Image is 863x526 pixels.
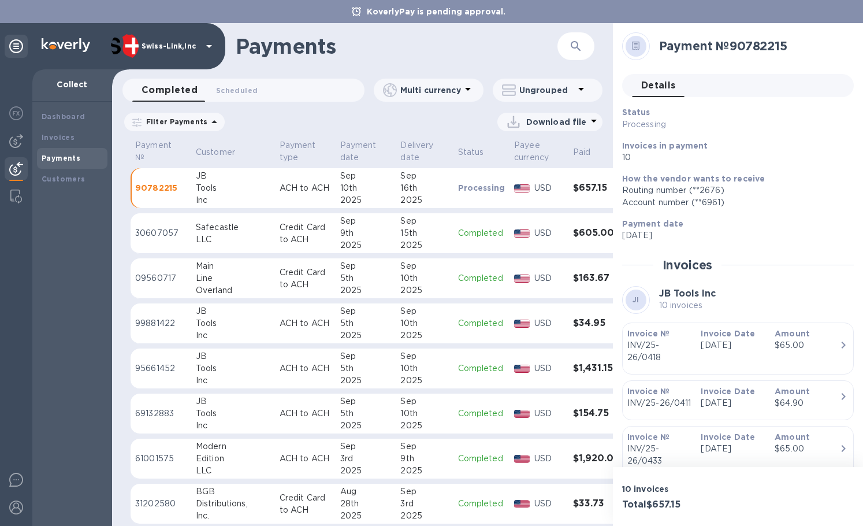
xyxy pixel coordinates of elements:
div: Inc [196,194,270,206]
p: Completed [458,317,505,329]
div: 2025 [400,465,448,477]
p: ACH to ACH [280,182,331,194]
p: [DATE] [622,229,845,242]
p: Filter Payments [142,117,207,127]
div: 2025 [340,194,392,206]
div: 9th [400,453,448,465]
div: Sep [400,260,448,272]
p: Multi currency [400,84,461,96]
div: Tools [196,408,270,420]
p: [DATE] [701,339,765,351]
div: Safecastle [196,221,270,234]
span: Payment date [340,139,392,164]
div: Inc. [196,510,270,522]
div: 2025 [400,420,448,432]
h3: Total $657.15 [622,499,734,510]
p: KoverlyPay is pending approval. [361,6,512,17]
p: 69132883 [135,408,187,420]
div: Sep [400,305,448,317]
div: $65.00 [775,443,839,455]
img: USD [514,275,530,283]
div: Tools [196,362,270,375]
b: Amount [775,387,810,396]
p: ACH to ACH [280,362,331,375]
p: Completed [458,227,505,239]
img: USD [514,410,530,418]
b: Amount [775,329,810,338]
img: USD [514,365,530,373]
div: 2025 [400,239,448,251]
b: Invoice Date [701,432,755,442]
b: Payments [42,154,80,162]
div: 2025 [400,510,448,522]
div: BGB [196,486,270,498]
p: Credit Card to ACH [280,492,331,516]
b: JB Tools Inc [659,288,716,299]
div: JB [196,395,270,408]
p: USD [534,272,564,284]
h3: $154.75 [573,408,621,419]
p: 30607057 [135,227,187,239]
img: USD [514,500,530,508]
p: Completed [458,453,505,465]
div: 5th [340,317,392,329]
p: USD [534,227,564,239]
div: 2025 [340,284,392,297]
div: 2025 [400,375,448,387]
div: Line [196,272,270,284]
p: INV/25-26/0418 [627,339,692,364]
div: 5th [340,272,392,284]
div: Sep [400,215,448,227]
img: Foreign exchange [9,106,23,120]
div: Distributions, [196,498,270,510]
p: Collect [42,79,103,90]
p: Ungrouped [519,84,574,96]
div: Tools [196,317,270,329]
div: Sep [340,215,392,227]
b: JI [633,295,639,304]
b: Invoices [42,133,75,142]
div: Sep [340,350,392,362]
div: Inc [196,329,270,342]
p: Completed [458,362,505,375]
div: Tools [196,182,270,194]
div: LLC [196,234,270,246]
p: USD [534,182,564,194]
h3: $1,431.15 [573,363,621,374]
div: 2025 [340,510,392,522]
p: USD [534,408,564,420]
span: Payment № [135,139,187,164]
h3: $163.67 [573,273,621,284]
span: Details [641,77,676,94]
div: 2025 [400,284,448,297]
p: 10 [622,151,845,164]
div: 2025 [340,329,392,342]
img: USD [514,320,530,328]
span: Scheduled [216,84,258,97]
h3: $657.15 [573,183,621,194]
p: ACH to ACH [280,453,331,465]
span: Payment type [280,139,331,164]
p: 31202580 [135,498,187,510]
p: 95661452 [135,362,187,375]
p: 09560717 [135,272,187,284]
h2: Payment № 90782215 [659,39,845,53]
div: 2025 [340,375,392,387]
div: Edition [196,453,270,465]
span: Delivery date [400,139,448,164]
p: USD [534,453,564,465]
b: Invoice № [627,329,669,338]
p: 99881422 [135,317,187,329]
div: 2025 [400,194,448,206]
div: 10th [400,408,448,420]
b: Invoice Date [701,387,755,396]
div: JB [196,350,270,362]
div: $64.90 [775,397,839,409]
img: USD [514,184,530,192]
div: 15th [400,227,448,239]
div: 9th [340,227,392,239]
b: Invoice Date [701,329,755,338]
b: Invoice № [627,387,669,396]
div: Sep [400,440,448,453]
div: 5th [340,362,392,375]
